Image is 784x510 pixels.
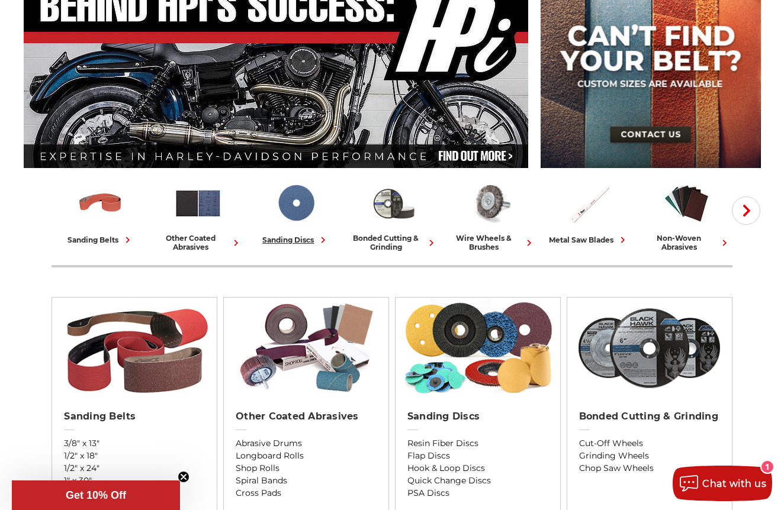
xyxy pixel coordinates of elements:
h2: Sanding Discs [407,411,548,422]
a: Quick Change Discs [407,475,548,487]
a: Chop Saw Wheels [579,462,720,475]
img: Other Coated Abrasives [230,298,383,398]
img: Bonded Cutting & Grinding [369,179,418,228]
a: Abrasive Drums [236,437,377,450]
div: sanding belts [68,234,134,246]
a: Longboard Rolls [236,450,377,462]
img: Wire Wheels & Brushes [467,179,516,228]
a: Spiral Bands [236,475,377,487]
img: Other Coated Abrasives [173,179,223,228]
a: sanding belts [56,179,144,246]
img: Sanding Belts [58,298,211,398]
a: Flap Discs [407,450,548,462]
img: Sanding Discs [401,298,555,398]
a: Shop Rolls [236,462,377,475]
div: other coated abrasives [154,234,242,251]
img: Bonded Cutting & Grinding [573,298,726,398]
div: 1 [761,461,773,473]
button: Close teaser [178,471,189,483]
a: other coated abrasives [154,179,242,251]
a: Resin Fiber Discs [407,437,548,450]
div: sanding discs [262,234,329,246]
a: Hook & Loop Discs [407,462,548,475]
a: non-woven abrasives [642,179,731,251]
div: bonded cutting & grinding [349,234,438,251]
a: PSA Discs [407,487,548,499]
a: 3/8" x 13" [64,437,205,450]
span: Get 10% Off [66,489,126,501]
a: 1/2" x 24" [64,462,205,475]
a: 1/2" x 18" [64,450,205,462]
a: 1" x 30" [64,475,205,487]
a: wire wheels & brushes [447,179,535,251]
a: Grinding Wheels [579,450,720,462]
img: Sanding Discs [271,179,320,228]
h2: Sanding Belts [64,411,205,422]
a: metal saw blades [545,179,633,246]
div: metal saw blades [549,234,629,246]
img: Non-woven Abrasives [662,179,711,228]
div: wire wheels & brushes [447,234,535,251]
div: non-woven abrasives [642,234,731,251]
button: Next [732,196,760,225]
button: Chat with us [673,466,772,501]
a: bonded cutting & grinding [349,179,438,251]
a: Cut-Off Wheels [579,437,720,450]
h2: Other Coated Abrasives [236,411,377,422]
a: Cross Pads [236,487,377,499]
h2: Bonded Cutting & Grinding [579,411,720,422]
div: Get 10% OffClose teaser [12,480,180,510]
a: sanding discs [252,179,340,246]
img: Metal Saw Blades [564,179,613,228]
img: Sanding Belts [76,179,125,228]
span: Chat with us [702,478,766,489]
